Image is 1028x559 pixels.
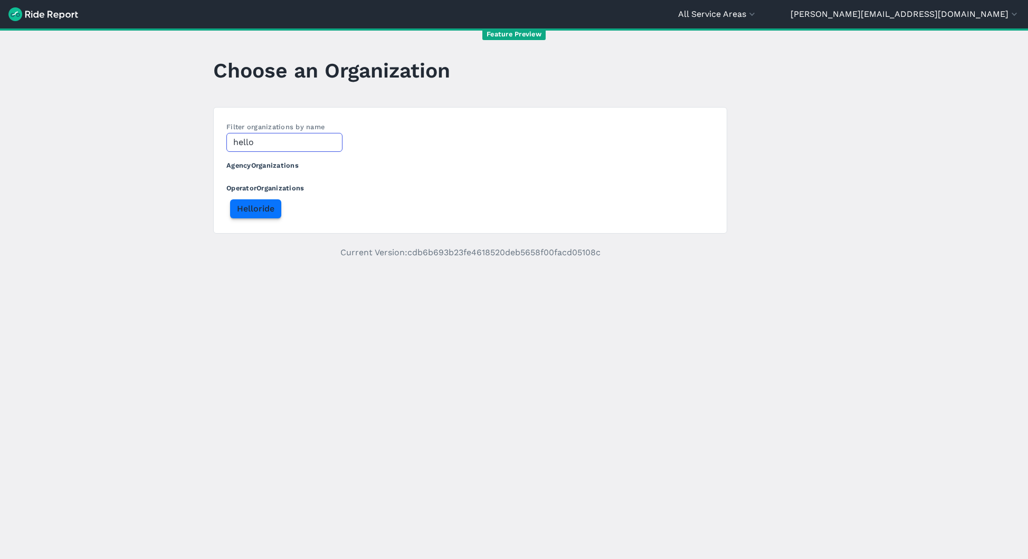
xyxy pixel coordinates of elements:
h1: Choose an Organization [213,56,450,85]
p: Current Version: cdb6b693b23fe4618520deb5658f00facd05108c [213,246,727,259]
button: Helloride [230,199,281,218]
button: All Service Areas [678,8,757,21]
label: Filter organizations by name [226,123,325,131]
input: Filter by name [226,133,342,152]
img: Ride Report [8,7,78,21]
h3: Agency Organizations [226,152,714,175]
span: Feature Preview [482,29,546,40]
button: [PERSON_NAME][EMAIL_ADDRESS][DOMAIN_NAME] [791,8,1020,21]
span: Helloride [237,203,274,215]
h3: Operator Organizations [226,175,714,197]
